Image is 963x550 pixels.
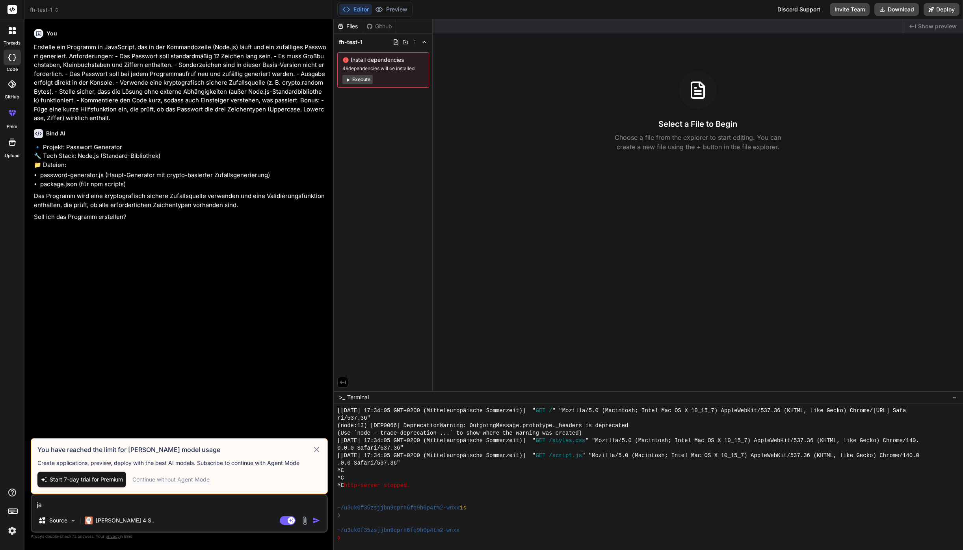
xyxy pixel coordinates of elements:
span: [[DATE] 17:34:05 GMT+0200 (Mitteleuropäische Sommerzeit)] " [337,452,535,459]
span: Show preview [918,22,957,30]
button: Start 7-day trial for Premium [37,472,126,487]
span: ^C [337,474,344,482]
button: Execute [342,75,373,84]
span: http-server stopped. [344,482,410,489]
h3: Select a File to Begin [658,119,737,130]
p: Das Programm wird eine kryptografisch sichere Zufallsquelle verwenden und eine Validierungsfunkti... [34,192,326,209]
p: Erstelle ein Programm in JavaScript, das in der Kommandozeile (Node.js) läuft und ein zufälliges ... [34,43,326,123]
span: fh-test-1 [339,38,363,46]
button: − [951,391,958,404]
label: prem [7,123,17,130]
button: Invite Team [830,3,870,16]
div: Github [363,22,396,30]
span: " "Mozilla/5.0 (Macintosh; Intel Mac OS X 10_15_7) AppleWebKit/537.36 (KHTML, like Gecko) Chrome/... [552,407,906,415]
li: password-generator.js (Haupt-Generator mit crypto-basierter Zufallsgenerierung) [40,171,326,180]
label: code [7,66,18,73]
p: Source [49,517,67,524]
img: settings [6,524,19,537]
span: / [549,407,552,415]
span: 48 dependencies will be installed [342,65,424,72]
span: ^C [337,482,344,489]
span: Install dependencies [342,56,424,64]
span: − [952,393,957,401]
span: ~/u3uk0f35zsjjbn9cprh6fq9h0p4tm2-wnxx [337,527,459,534]
p: Create applications, preview, deploy with the best AI models. Subscribe to continue with Agent Mode [37,459,321,467]
h6: Bind AI [46,130,65,137]
p: 🔹 Projekt: Passwort Generator 🔧 Tech Stack: Node.js (Standard-Bibliothek) 📁 Dateien: [34,143,326,170]
span: GET [536,437,546,444]
span: ^C [337,467,344,474]
span: /script.js [549,452,582,459]
span: .0.0 Safari/537.36" [337,459,400,467]
label: Upload [5,152,20,159]
span: 1s [460,504,467,512]
span: Terminal [347,393,369,401]
img: Pick Models [70,517,76,524]
span: /styles.css [549,437,585,444]
div: Files [334,22,363,30]
h3: You have reached the limit for [PERSON_NAME] model usage [37,445,312,454]
span: privacy [106,534,120,539]
p: Always double-check its answers. Your in Bind [31,533,328,540]
span: fh-test-1 [30,6,59,14]
span: 0.0.0 Safari/537.36" [337,444,403,452]
span: ❯ [337,512,340,519]
label: GitHub [5,94,19,100]
button: Preview [372,4,411,15]
span: (node:13) [DEP0066] DeprecationWarning: OutgoingMessage.prototype._headers is deprecated [337,422,628,430]
span: [[DATE] 17:34:05 GMT+0200 (Mitteleuropäische Sommerzeit)] " [337,407,535,415]
button: Deploy [924,3,959,16]
div: Discord Support [773,3,825,16]
span: (Use `node --trace-deprecation ...` to show where the warning was created) [337,430,582,437]
p: [PERSON_NAME] 4 S.. [96,517,154,524]
p: Soll ich das Programm erstellen? [34,213,326,222]
p: Choose a file from the explorer to start editing. You can create a new file using the + button in... [610,133,786,152]
button: Download [874,3,919,16]
button: Editor [339,4,372,15]
span: ri/537.36" [337,415,370,422]
span: " "Mozilla/5.0 (Macintosh; Intel Mac OS X 10_15_7) AppleWebKit/537.36 (KHTML, like Gecko) Chrome/... [585,437,919,444]
li: package.json (für npm scripts) [40,180,326,189]
img: icon [312,517,320,524]
span: GET [536,452,546,459]
span: " "Mozilla/5.0 (Macintosh; Intel Mac OS X 10_15_7) AppleWebKit/537.36 (KHTML, like Gecko) Chrome/... [582,452,919,459]
span: ❯ [337,534,340,542]
span: Start 7-day trial for Premium [50,476,123,483]
div: Continue without Agent Mode [132,476,210,483]
span: GET [536,407,546,415]
img: Claude 4 Sonnet [85,517,93,524]
textarea: ja [32,495,327,509]
span: >_ [339,393,345,401]
label: threads [4,40,20,46]
span: ~/u3uk0f35zsjjbn9cprh6fq9h0p4tm2-wnxx [337,504,459,512]
img: attachment [300,516,309,525]
h6: You [46,30,57,37]
span: [[DATE] 17:34:05 GMT+0200 (Mitteleuropäische Sommerzeit)] " [337,437,535,444]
